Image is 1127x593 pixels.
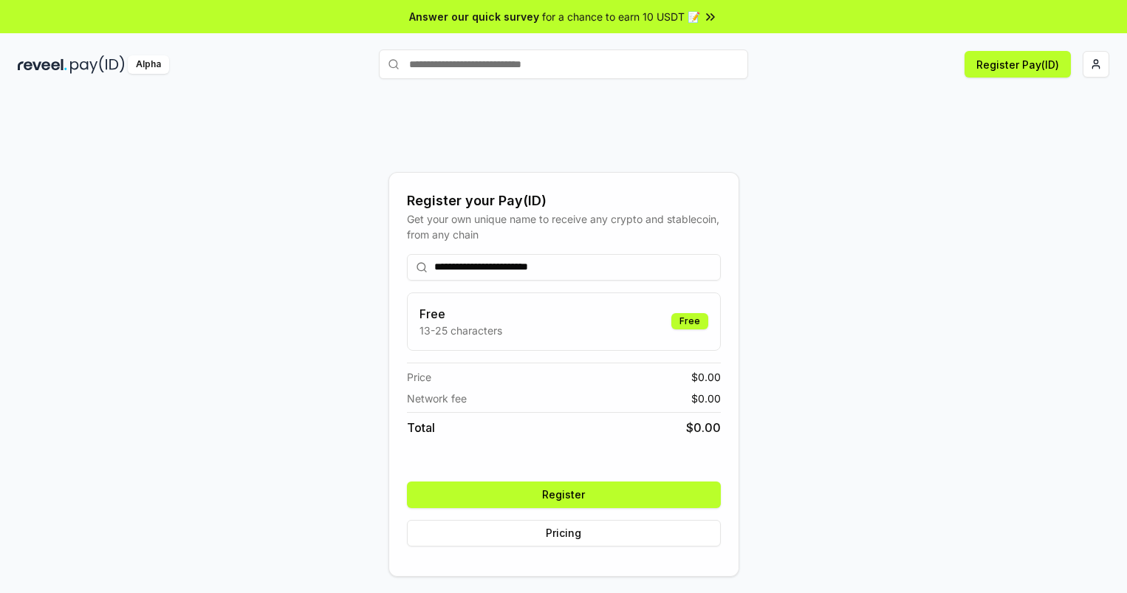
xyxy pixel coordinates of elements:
[671,313,708,329] div: Free
[407,211,721,242] div: Get your own unique name to receive any crypto and stablecoin, from any chain
[128,55,169,74] div: Alpha
[407,391,467,406] span: Network fee
[691,369,721,385] span: $ 0.00
[409,9,539,24] span: Answer our quick survey
[407,369,431,385] span: Price
[407,419,435,436] span: Total
[407,191,721,211] div: Register your Pay(ID)
[691,391,721,406] span: $ 0.00
[18,55,67,74] img: reveel_dark
[407,520,721,546] button: Pricing
[407,481,721,508] button: Register
[686,419,721,436] span: $ 0.00
[419,305,502,323] h3: Free
[542,9,700,24] span: for a chance to earn 10 USDT 📝
[70,55,125,74] img: pay_id
[965,51,1071,78] button: Register Pay(ID)
[419,323,502,338] p: 13-25 characters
